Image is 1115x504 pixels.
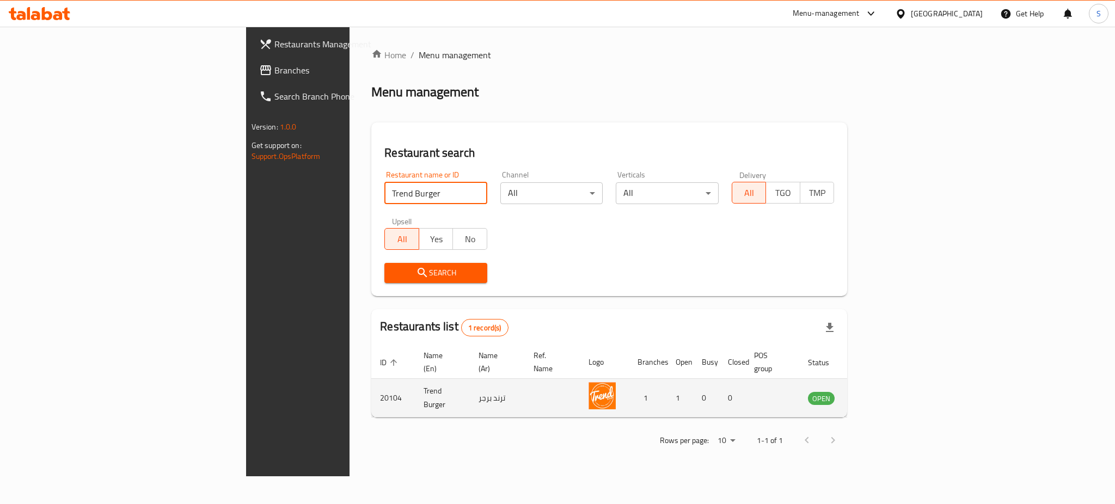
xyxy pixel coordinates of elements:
td: ترند برجر [470,379,525,417]
button: Search [384,263,487,283]
label: Upsell [392,217,412,225]
div: All [500,182,603,204]
span: Search [393,266,479,280]
p: 1-1 of 1 [757,434,783,447]
div: Export file [817,315,843,341]
a: Branches [250,57,432,83]
div: [GEOGRAPHIC_DATA] [911,8,983,20]
span: ID [380,356,401,369]
input: Search for restaurant name or ID.. [384,182,487,204]
button: TMP [800,182,835,204]
span: Ref. Name [534,349,567,375]
span: Get support on: [252,138,302,152]
button: Yes [419,228,454,250]
table: enhanced table [371,346,894,417]
span: Version: [252,120,278,134]
td: 0 [693,379,719,417]
button: TGO [765,182,800,204]
h2: Restaurants list [380,318,508,336]
th: Closed [719,346,745,379]
span: All [389,231,415,247]
div: Total records count [461,319,509,336]
h2: Restaurant search [384,145,834,161]
span: 1 record(s) [462,323,508,333]
p: Rows per page: [660,434,709,447]
span: Restaurants Management [274,38,424,51]
img: Trend Burger [589,382,616,409]
span: Status [808,356,843,369]
span: TMP [805,185,830,201]
nav: breadcrumb [371,48,847,62]
button: All [384,228,419,250]
th: Open [667,346,693,379]
div: Rows per page: [713,433,739,449]
th: Logo [580,346,629,379]
span: POS group [754,349,786,375]
span: Menu management [419,48,491,62]
td: 1 [629,379,667,417]
button: No [452,228,487,250]
a: Support.OpsPlatform [252,149,321,163]
span: No [457,231,483,247]
td: 1 [667,379,693,417]
span: TGO [770,185,796,201]
td: Trend Burger [415,379,470,417]
td: 0 [719,379,745,417]
div: Menu-management [793,7,860,20]
span: All [737,185,762,201]
button: All [732,182,767,204]
a: Search Branch Phone [250,83,432,109]
span: OPEN [808,392,835,405]
label: Delivery [739,171,767,179]
span: Branches [274,64,424,77]
span: 1.0.0 [280,120,297,134]
div: All [616,182,719,204]
span: Search Branch Phone [274,90,424,103]
span: S [1096,8,1101,20]
span: Name (Ar) [479,349,512,375]
th: Branches [629,346,667,379]
span: Yes [424,231,449,247]
th: Busy [693,346,719,379]
span: Name (En) [424,349,457,375]
a: Restaurants Management [250,31,432,57]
